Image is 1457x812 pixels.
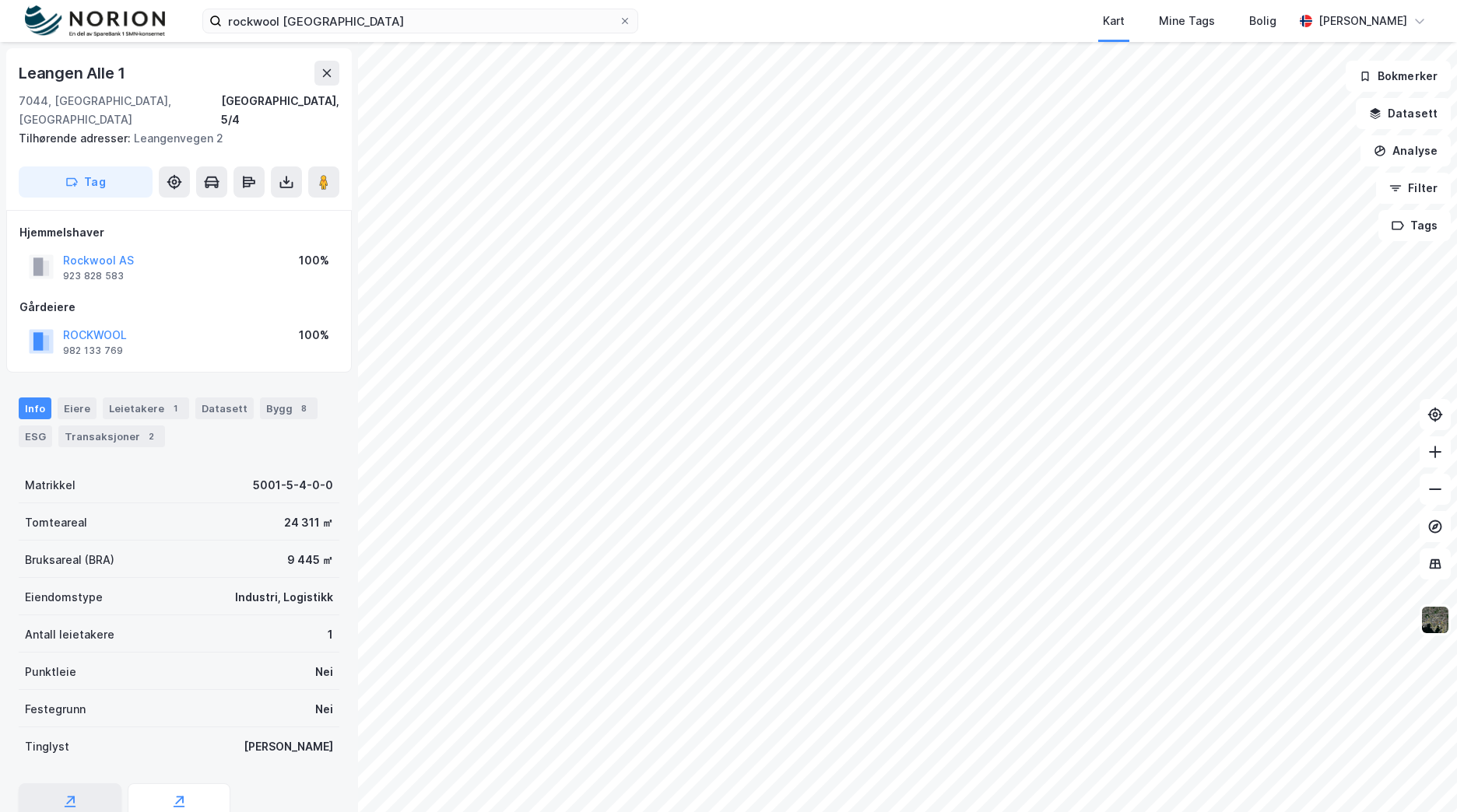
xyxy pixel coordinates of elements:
div: [PERSON_NAME] [1318,12,1407,30]
div: 1 [328,625,333,644]
div: Mine Tags [1159,12,1215,30]
div: 8 [296,401,311,416]
input: Søk på adresse, matrikkel, gårdeiere, leietakere eller personer [222,9,619,33]
img: norion-logo.80e7a08dc31c2e691866.png [25,5,165,37]
div: Leangenvegen 2 [19,129,327,148]
div: Bruksareal (BRA) [25,551,114,569]
div: Kontrollprogram for chat [1379,737,1457,812]
iframe: Chat Widget [1379,737,1457,812]
div: Bolig [1249,12,1276,30]
div: Nei [315,700,333,719]
button: Analyse [1360,135,1451,166]
div: 24 311 ㎡ [284,513,333,532]
div: Tomteareal [25,513,87,532]
div: [GEOGRAPHIC_DATA], 5/4 [221,92,339,129]
div: Bygg [260,397,318,419]
div: 5001-5-4-0-0 [253,476,333,495]
div: Hjemmelshaver [19,223,339,242]
div: Datasett [195,397,254,419]
div: Leietakere [103,397,189,419]
div: 100% [299,326,329,345]
div: Matrikkel [25,476,75,495]
div: Antall leietakere [25,625,114,644]
div: 9 445 ㎡ [287,551,333,569]
div: Tinglyst [25,737,69,756]
button: Filter [1376,173,1451,204]
button: Tag [19,166,153,198]
div: Info [19,397,51,419]
button: Datasett [1356,98,1451,129]
div: 982 133 769 [63,345,123,357]
div: Gårdeiere [19,298,339,317]
button: Bokmerker [1346,61,1451,92]
div: ESG [19,425,52,447]
div: Festegrunn [25,700,86,719]
div: Nei [315,663,333,681]
div: 7044, [GEOGRAPHIC_DATA], [GEOGRAPHIC_DATA] [19,92,221,129]
div: 100% [299,251,329,270]
button: Tags [1378,210,1451,241]
div: Leangen Alle 1 [19,61,128,86]
div: Kart [1103,12,1125,30]
span: Tilhørende adresser: [19,131,134,145]
div: 2 [143,429,159,444]
img: 9k= [1420,605,1450,635]
div: Punktleie [25,663,76,681]
div: 923 828 583 [63,270,124,282]
div: Eiendomstype [25,588,103,607]
div: Transaksjoner [58,425,165,447]
div: Eiere [58,397,97,419]
div: 1 [167,401,183,416]
div: Industri, Logistikk [235,588,333,607]
div: [PERSON_NAME] [244,737,333,756]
